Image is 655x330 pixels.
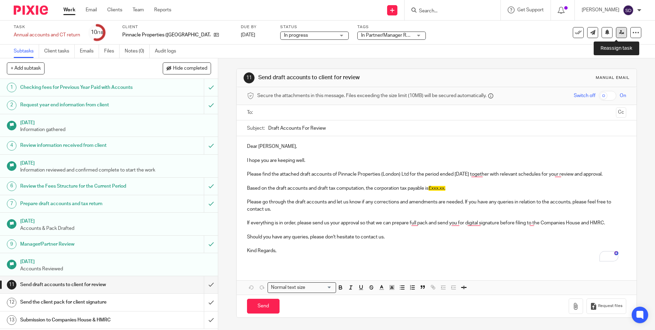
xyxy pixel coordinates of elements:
div: 13 [7,315,16,325]
a: Clients [107,7,122,13]
span: Secure the attachments in this message. Files exceeding the size limit (10MB) will be secured aut... [257,92,486,99]
p: [PERSON_NAME] [582,7,619,13]
h1: Request year end information from client [20,100,138,110]
div: 11 [7,280,16,290]
p: Pinnacle Properties ([GEOGRAPHIC_DATA]) Ltd [122,32,210,38]
p: Kind Regards, [247,247,626,254]
div: 12 [7,298,16,307]
span: Normal text size [269,284,307,291]
h1: [DATE] [20,216,211,225]
h1: Send draft accounts to client for review [20,280,138,290]
p: I hope you are keeping well. [247,157,626,164]
span: Switch off [574,92,595,99]
a: Client tasks [44,45,75,58]
a: Work [63,7,75,13]
span: Hide completed [173,66,207,71]
a: Email [86,7,97,13]
div: 10 [91,28,103,36]
div: 7 [7,199,16,209]
a: Team [133,7,144,13]
input: Send [247,299,280,314]
label: Task [14,24,80,30]
h1: Send draft accounts to client for review [258,74,451,81]
div: 6 [7,181,16,191]
h1: Manager/Partner Review [20,239,138,249]
h1: Submission to Companies House & HMRC [20,315,138,325]
label: Client [122,24,232,30]
h1: [DATE] [20,158,211,167]
h1: Prepare draft accounts and tax return [20,199,138,209]
div: Manual email [596,75,630,81]
a: Audit logs [155,45,181,58]
label: Due by [241,24,272,30]
small: /18 [97,31,103,35]
label: To: [247,109,255,116]
input: Search for option [307,284,332,291]
p: Please find the attached draft accounts of Pinnacle Properties (London) Ltd for the period ended ... [247,171,626,178]
a: Emails [80,45,99,58]
span: Request files [598,303,622,309]
div: 9 [7,239,16,249]
p: Should you have any queries, please don't hesitate to contact us. [247,234,626,240]
p: Information gathered [20,126,211,133]
div: Search for option [268,282,336,293]
button: Request files [586,298,626,314]
h1: [DATE] [20,257,211,265]
a: Files [104,45,120,58]
p: Accounts & Pack Drafted [20,225,211,232]
span: In progress [284,33,308,38]
input: Search [418,8,480,14]
div: 11 [244,72,255,83]
p: If everything is in order, please send us your approval so that we can prepare full pack and send... [247,220,626,226]
div: 2 [7,101,16,110]
span: £xxx.xx. [429,186,445,191]
div: 4 [7,141,16,151]
button: Hide completed [163,62,211,74]
img: svg%3E [623,5,634,16]
img: Pixie [14,5,48,15]
p: Please go through the draft accounts and let us know if any corrections and amendments are needed... [247,199,626,213]
h1: Review the Fees Structure for the Current Period [20,181,138,191]
p: Dear [PERSON_NAME], [247,143,626,150]
div: To enrich screen reader interactions, please activate Accessibility in Grammarly extension settings [237,136,636,267]
button: Cc [616,107,626,118]
h1: [DATE] [20,118,211,126]
span: In Partner/Manager Review [361,33,419,38]
a: Notes (0) [125,45,150,58]
a: Subtasks [14,45,39,58]
label: Subject: [247,125,265,132]
h1: Review information received from client [20,140,138,151]
div: 1 [7,83,16,92]
label: Tags [357,24,426,30]
button: + Add subtask [7,62,45,74]
p: Information reviewed and confirmed complete to start the work [20,167,211,174]
h1: Checking fees for Previous Year Paid with Accounts [20,82,138,93]
h1: Send the client pack for client signature [20,297,138,307]
p: Accounts Reviewed [20,266,211,272]
label: Status [280,24,349,30]
p: Based on the draft accounts and draft tax computation, the corporation tax payable is [247,185,626,192]
span: [DATE] [241,33,255,37]
span: On [620,92,626,99]
div: Annual accounts and CT return [14,32,80,38]
a: Reports [154,7,171,13]
span: Get Support [517,8,544,12]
